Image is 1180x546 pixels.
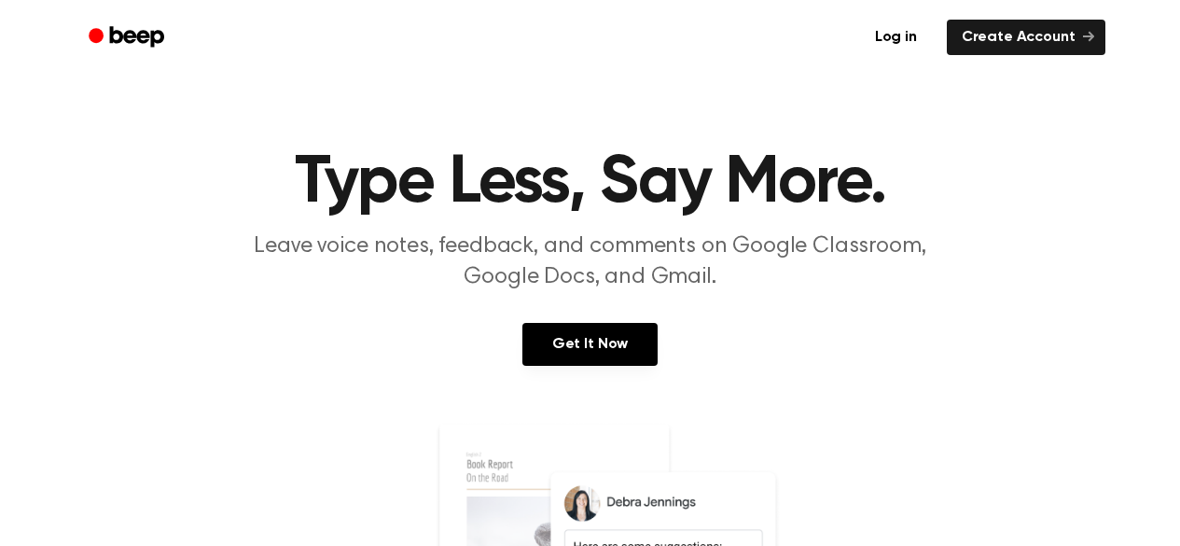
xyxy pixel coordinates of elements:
a: Create Account [947,20,1105,55]
a: Get It Now [522,323,658,366]
a: Log in [856,16,936,59]
p: Leave voice notes, feedback, and comments on Google Classroom, Google Docs, and Gmail. [232,231,949,293]
h1: Type Less, Say More. [113,149,1068,217]
a: Beep [76,20,181,56]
